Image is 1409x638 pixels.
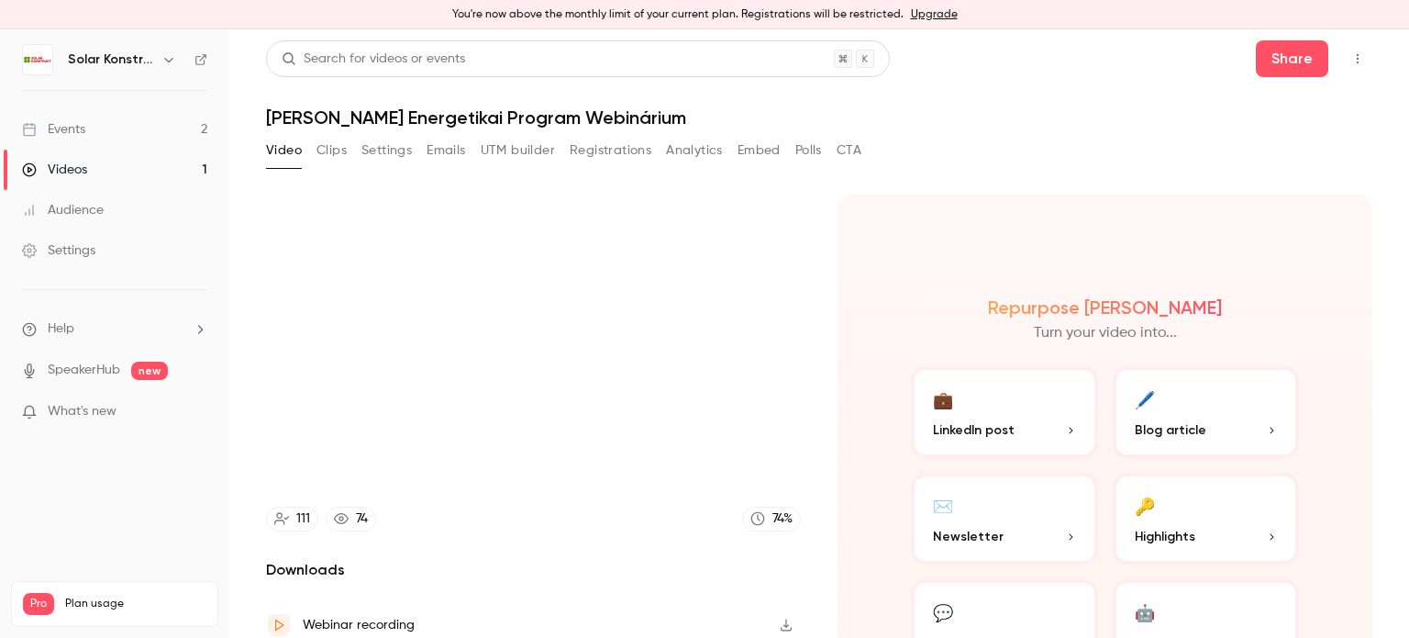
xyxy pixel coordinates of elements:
[296,509,310,529] div: 111
[1343,44,1372,73] button: Top Bar Actions
[361,136,412,165] button: Settings
[427,136,465,165] button: Emails
[356,509,368,529] div: 74
[933,385,953,413] div: 💼
[738,136,781,165] button: Embed
[22,161,87,179] div: Videos
[933,420,1015,440] span: LinkedIn post
[22,201,104,219] div: Audience
[266,507,318,532] a: 111
[23,593,54,615] span: Pro
[303,614,415,636] div: Webinar recording
[742,507,801,532] a: 74%
[1113,473,1300,565] button: 🔑Highlights
[185,404,207,420] iframe: Noticeable Trigger
[933,491,953,520] div: ✉️
[911,7,958,22] a: Upgrade
[326,507,376,532] a: 74
[22,241,95,260] div: Settings
[48,319,74,339] span: Help
[933,527,1004,546] span: Newsletter
[22,319,207,339] li: help-dropdown-opener
[266,559,801,581] h2: Downloads
[316,136,347,165] button: Clips
[22,120,85,139] div: Events
[1256,40,1328,77] button: Share
[1034,322,1177,344] p: Turn your video into...
[266,106,1372,129] h1: [PERSON_NAME] Energetikai Program Webinárium
[1113,366,1300,458] button: 🖊️Blog article
[570,136,651,165] button: Registrations
[1135,527,1195,546] span: Highlights
[23,45,52,74] img: Solar Konstrukt Kft.
[131,362,168,380] span: new
[1135,420,1206,440] span: Blog article
[282,50,465,69] div: Search for videos or events
[795,136,822,165] button: Polls
[266,136,302,165] button: Video
[1135,385,1155,413] div: 🖊️
[48,361,120,380] a: SpeakerHub
[911,473,1098,565] button: ✉️Newsletter
[1135,598,1155,626] div: 🤖
[65,597,206,611] span: Plan usage
[911,366,1098,458] button: 💼LinkedIn post
[988,297,1222,319] h2: Repurpose [PERSON_NAME]
[837,136,861,165] button: CTA
[481,136,555,165] button: UTM builder
[933,598,953,626] div: 💬
[772,509,793,529] div: 74 %
[68,50,154,69] h6: Solar Konstrukt Kft.
[1135,491,1155,520] div: 🔑
[48,402,116,421] span: What's new
[666,136,723,165] button: Analytics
